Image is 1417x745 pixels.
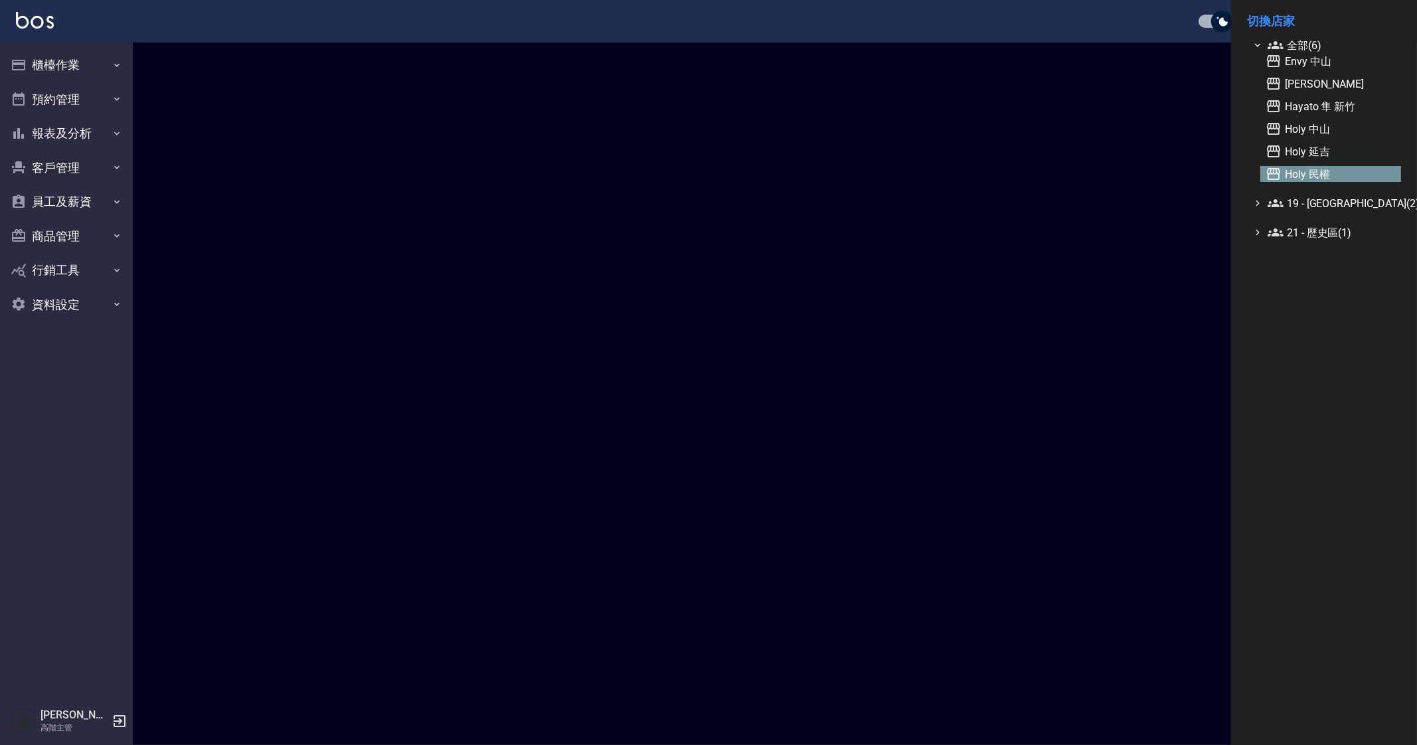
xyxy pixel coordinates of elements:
[1268,37,1396,53] span: 全部(6)
[1266,53,1396,69] span: Envy 中山
[1266,76,1396,92] span: [PERSON_NAME]
[1266,143,1396,159] span: Holy 延吉
[1266,121,1396,137] span: Holy 中山
[1268,224,1396,240] span: 21 - 歷史區(1)
[1266,166,1396,182] span: Holy 民權
[1247,5,1401,37] li: 切換店家
[1266,98,1396,114] span: Hayato 隼 新竹
[1268,195,1396,211] span: 19 - [GEOGRAPHIC_DATA](2)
